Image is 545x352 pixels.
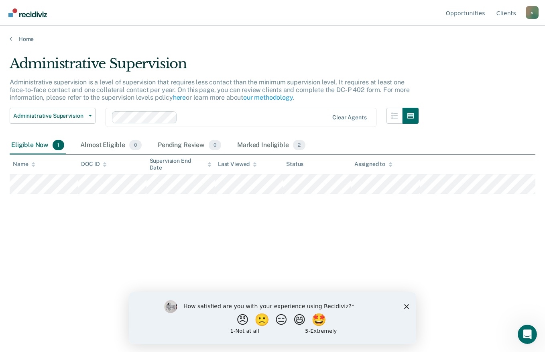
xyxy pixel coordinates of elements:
div: Eligible Now1 [10,137,66,154]
iframe: Survey by Kim from Recidiviz [129,292,416,344]
span: 1 [53,140,64,150]
div: Name [13,161,35,168]
div: Clear agents [332,114,366,121]
span: Administrative Supervision [13,113,85,119]
div: Administrative Supervision [10,55,419,78]
div: Assigned to [354,161,392,168]
div: s [526,6,539,19]
button: Profile dropdown button [526,6,539,19]
div: Almost Eligible0 [79,137,143,154]
span: 2 [293,140,305,150]
a: here [173,94,186,101]
button: Administrative Supervision [10,108,96,124]
a: our methodology [243,94,293,101]
a: Home [10,35,535,43]
span: 0 [129,140,142,150]
div: Supervision End Date [150,158,211,171]
div: Pending Review0 [156,137,223,154]
span: 0 [209,140,221,150]
div: Marked Ineligible2 [236,137,307,154]
p: Administrative supervision is a level of supervision that requires less contact than the minimum ... [10,78,409,101]
img: Recidiviz [8,8,47,17]
div: DOC ID [81,161,107,168]
iframe: Intercom live chat [518,325,537,344]
div: Status [286,161,303,168]
div: Last Viewed [218,161,257,168]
